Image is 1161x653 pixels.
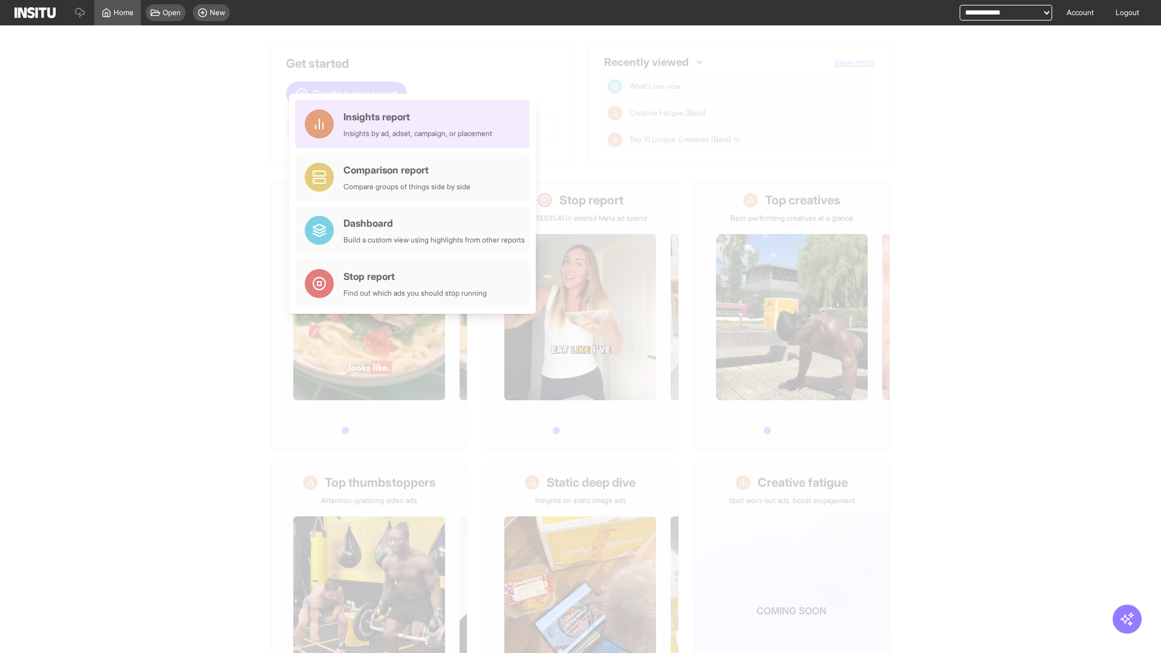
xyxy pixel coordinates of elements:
[15,7,56,18] img: Logo
[343,182,470,192] div: Compare groups of things side by side
[343,235,525,245] div: Build a custom view using highlights from other reports
[210,8,225,18] span: New
[163,8,181,18] span: Open
[343,163,470,177] div: Comparison report
[343,109,492,124] div: Insights report
[343,288,487,298] div: Find out which ads you should stop running
[343,269,487,284] div: Stop report
[114,8,134,18] span: Home
[343,216,525,230] div: Dashboard
[343,129,492,138] div: Insights by ad, adset, campaign, or placement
